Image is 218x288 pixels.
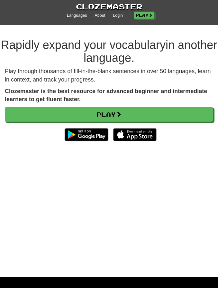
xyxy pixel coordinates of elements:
[67,13,87,19] a: Languages
[95,13,105,19] a: About
[5,67,213,84] p: Play through thousands of fill-in-the-blank sentences in over 50 languages, learn in context, and...
[5,107,213,122] a: Play
[134,12,154,19] a: Play
[5,88,207,103] strong: Clozemaster is the best resource for advanced beginner and intermediate learners to get fluent fa...
[113,128,157,141] img: Download_on_the_App_Store_Badge_US-UK_135x40-25178aeef6eb6b83b96f5f2d004eda3bffbb37122de64afbaef7...
[113,13,123,19] a: Login
[61,125,111,144] img: Get it on Google Play
[76,1,142,12] a: Clozemaster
